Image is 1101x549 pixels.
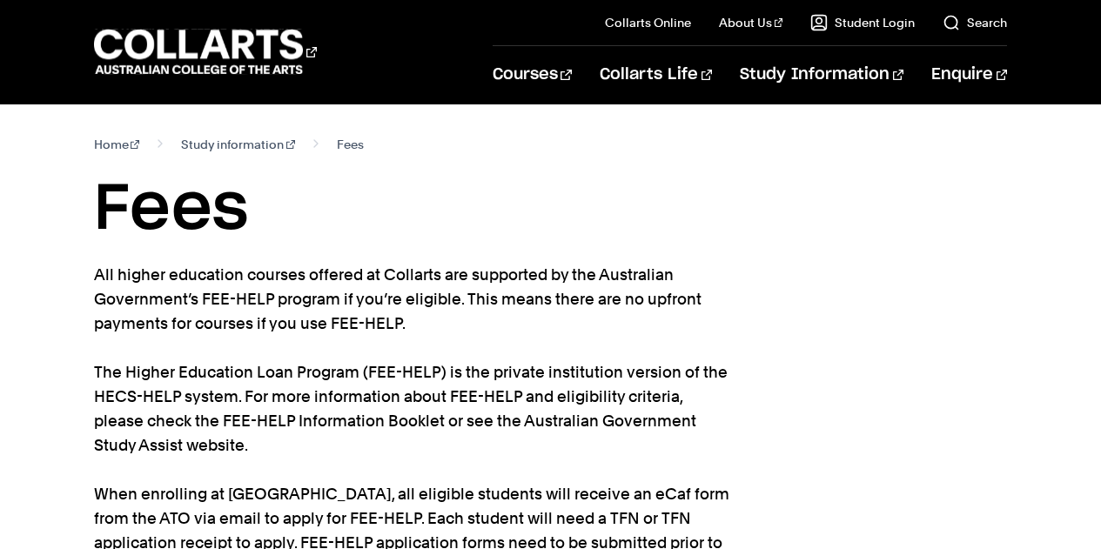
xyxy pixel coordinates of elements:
[931,46,1007,104] a: Enquire
[943,14,1007,31] a: Search
[94,171,1008,249] h1: Fees
[719,14,783,31] a: About Us
[810,14,915,31] a: Student Login
[740,46,903,104] a: Study Information
[605,14,691,31] a: Collarts Online
[493,46,572,104] a: Courses
[181,132,295,157] a: Study information
[94,132,140,157] a: Home
[337,132,364,157] span: Fees
[600,46,712,104] a: Collarts Life
[94,27,317,77] div: Go to homepage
